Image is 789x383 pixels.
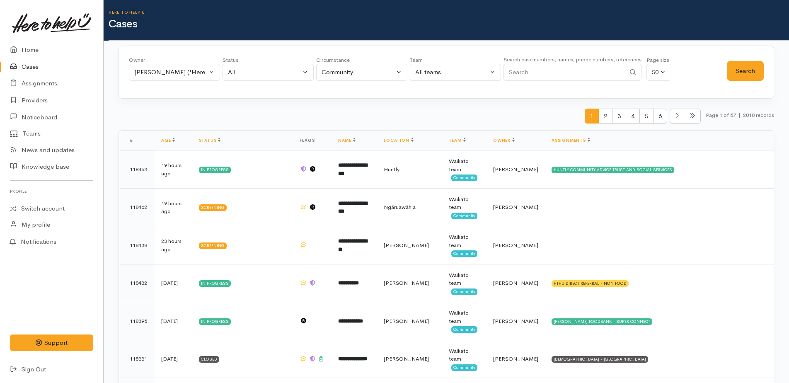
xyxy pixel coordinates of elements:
[646,64,671,81] button: 50
[451,364,477,371] span: Community
[155,340,192,378] td: [DATE]
[493,318,538,325] span: [PERSON_NAME]
[552,318,652,325] div: [PERSON_NAME] FOODBANK - SUPER CONNECT
[384,355,429,362] span: [PERSON_NAME]
[449,309,480,325] div: Waikato team
[223,64,314,81] button: All
[199,318,231,325] div: In progress
[120,226,155,264] td: 118438
[120,188,155,226] td: 118462
[451,213,477,219] span: Community
[155,226,192,264] td: 23 hours ago
[120,264,155,302] td: 118432
[199,167,231,173] div: In progress
[738,112,741,119] span: |
[199,280,231,287] div: In progress
[684,109,701,124] li: Last page
[612,109,626,124] span: 3
[706,109,774,131] small: Page 1 of 57 2818 records
[639,109,653,124] span: 5
[161,138,175,143] a: Age
[384,279,429,286] span: [PERSON_NAME]
[199,242,227,249] div: Screening
[384,166,399,173] span: Huntly
[503,64,625,81] input: Search
[451,175,477,181] span: Community
[451,288,477,295] span: Community
[322,68,394,77] div: Community
[552,167,674,173] div: HUNTLY COMMUNITY ADVICE TRUST AND SOCIAL SERVICES
[223,56,314,64] div: Status
[652,68,658,77] div: 50
[451,250,477,257] span: Community
[493,279,538,286] span: [PERSON_NAME]
[493,166,538,173] span: [PERSON_NAME]
[449,347,480,363] div: Waikato team
[384,318,429,325] span: [PERSON_NAME]
[493,138,515,143] a: Owner
[109,18,789,30] h1: Cases
[155,188,192,226] td: 19 hours ago
[293,131,331,150] th: Flags
[552,280,629,287] div: HTHU DIRECT REFERRAL - NON FOOD
[120,150,155,189] td: 118463
[155,150,192,189] td: 19 hours ago
[384,204,416,211] span: Ngāruawāhia
[493,355,538,362] span: [PERSON_NAME]
[449,233,480,249] div: Waikato team
[646,56,671,64] div: Page size
[410,64,501,81] button: All teams
[552,138,590,143] a: Assignments
[155,264,192,302] td: [DATE]
[727,61,764,81] button: Search
[316,64,407,81] button: Community
[384,242,429,249] span: [PERSON_NAME]
[10,186,93,197] h6: Profile
[410,56,501,64] div: Team
[199,356,219,363] div: Closed
[503,56,641,63] small: Search case numbers, names, phone numbers, references
[120,340,155,378] td: 118331
[415,68,488,77] div: All teams
[199,138,221,143] a: Status
[670,109,684,124] li: Next page
[449,157,480,173] div: Waikato team
[451,326,477,333] span: Community
[598,109,612,124] span: 2
[449,195,480,211] div: Waikato team
[316,56,407,64] div: Circumstance
[449,138,466,143] a: Team
[653,109,667,124] span: 6
[384,138,413,143] a: Location
[449,271,480,287] div: Waikato team
[129,64,220,81] button: Kyleigh Pike ('Here to help u')
[129,56,220,64] div: Owner
[228,68,301,77] div: All
[120,302,155,340] td: 118395
[493,204,538,211] span: [PERSON_NAME]
[552,356,648,363] div: [DEMOGRAPHIC_DATA] - [GEOGRAPHIC_DATA]
[134,68,207,77] div: [PERSON_NAME] ('Here to help u')
[120,131,155,150] th: #
[199,204,227,211] div: Screening
[493,242,538,249] span: [PERSON_NAME]
[585,109,599,124] span: 1
[109,10,789,15] h6: Here to help u
[338,138,356,143] a: Name
[10,335,93,351] button: Support
[155,302,192,340] td: [DATE]
[626,109,640,124] span: 4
